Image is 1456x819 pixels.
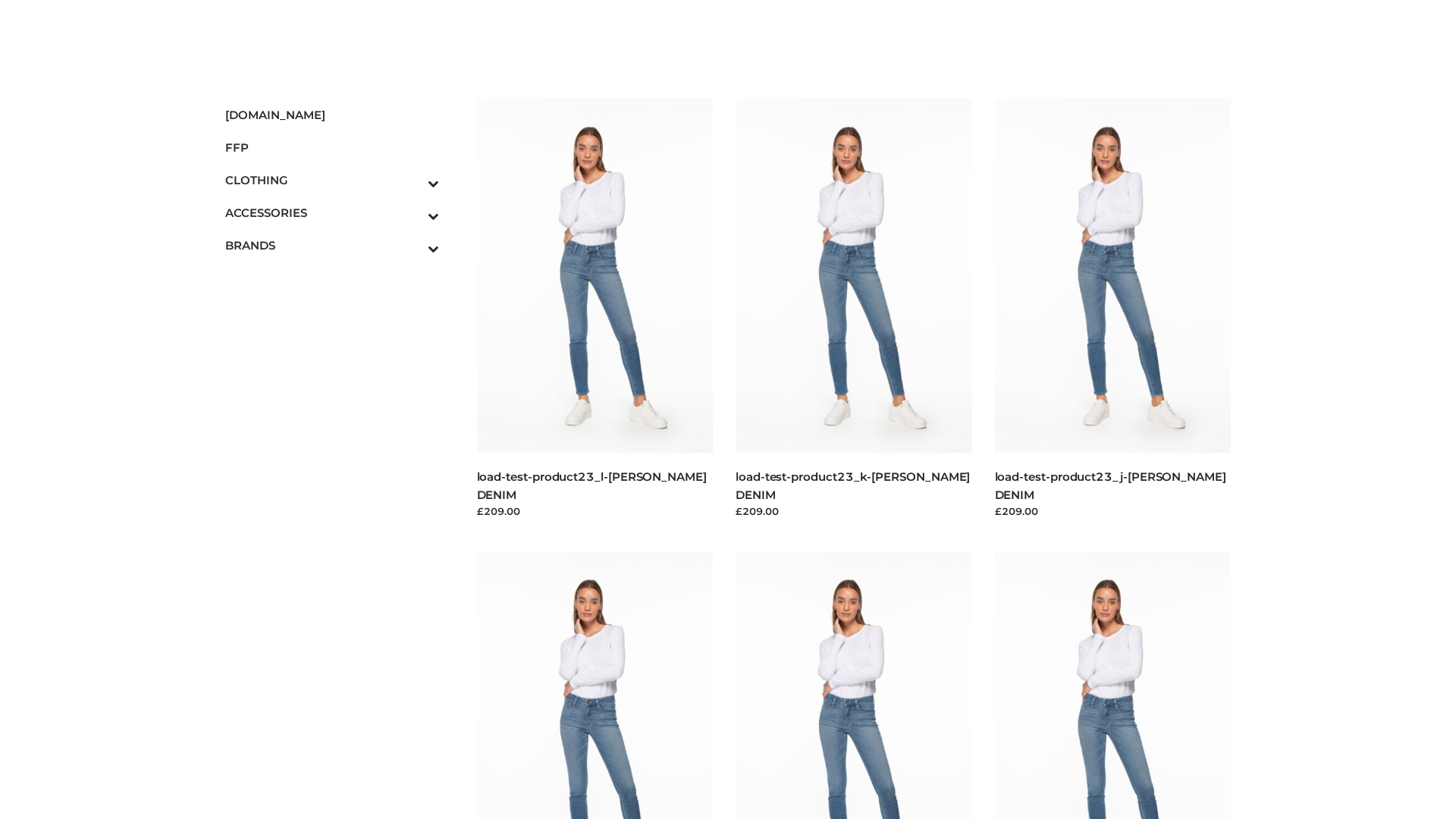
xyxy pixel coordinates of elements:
[225,131,439,164] a: FFP
[225,237,439,254] span: BRANDS
[225,171,439,189] span: CLOTHING
[225,99,439,131] a: [DOMAIN_NAME]
[736,504,972,519] div: £209.00
[995,504,1232,519] div: £209.00
[995,469,1226,501] a: load-test-product23_j-[PERSON_NAME] DENIM
[386,229,439,262] button: Toggle Submenu
[225,196,439,229] a: ACCESSORIESToggle Submenu
[225,139,439,156] span: FFP
[225,204,439,221] span: ACCESSORIES
[225,229,439,262] a: BRANDSToggle Submenu
[477,469,707,501] a: load-test-product23_l-[PERSON_NAME] DENIM
[225,164,439,196] a: CLOTHINGToggle Submenu
[225,106,439,124] span: [DOMAIN_NAME]
[386,196,439,229] button: Toggle Submenu
[477,504,714,519] div: £209.00
[386,164,439,196] button: Toggle Submenu
[736,469,970,501] a: load-test-product23_k-[PERSON_NAME] DENIM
